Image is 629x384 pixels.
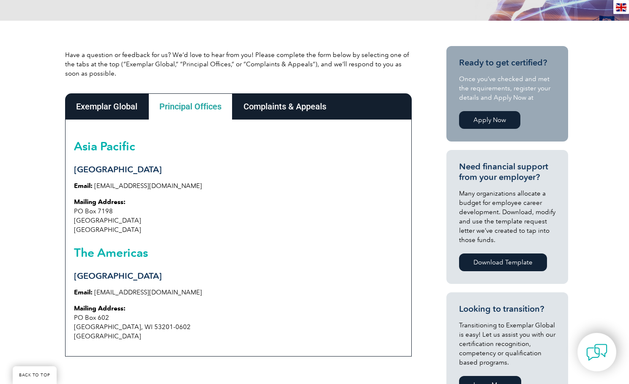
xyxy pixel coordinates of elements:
[459,304,555,314] h3: Looking to transition?
[459,253,547,271] a: Download Template
[74,164,403,175] h3: [GEOGRAPHIC_DATA]
[74,197,403,234] p: PO Box 7198 [GEOGRAPHIC_DATA] [GEOGRAPHIC_DATA]
[459,111,520,129] a: Apply Now
[74,304,403,341] p: PO Box 602 [GEOGRAPHIC_DATA], WI 53201-0602 [GEOGRAPHIC_DATA]
[74,271,403,281] h3: [GEOGRAPHIC_DATA]
[459,161,555,182] h3: Need financial support from your employer?
[74,182,93,190] strong: Email:
[616,3,626,11] img: en
[586,342,607,363] img: contact-chat.png
[74,305,126,312] strong: Mailing Address:
[459,321,555,367] p: Transitioning to Exemplar Global is easy! Let us assist you with our certification recognition, c...
[65,93,148,120] div: Exemplar Global
[94,289,202,296] a: [EMAIL_ADDRESS][DOMAIN_NAME]
[148,93,232,120] div: Principal Offices
[74,198,126,206] strong: Mailing Address:
[74,246,403,259] h2: The Americas
[74,289,93,296] strong: Email:
[13,366,57,384] a: BACK TO TOP
[94,182,202,190] a: [EMAIL_ADDRESS][DOMAIN_NAME]
[459,189,555,245] p: Many organizations allocate a budget for employee career development. Download, modify and use th...
[232,93,337,120] div: Complaints & Appeals
[459,57,555,68] h3: Ready to get certified?
[74,139,403,153] h2: Asia Pacific
[65,50,412,78] p: Have a question or feedback for us? We’d love to hear from you! Please complete the form below by...
[459,74,555,102] p: Once you’ve checked and met the requirements, register your details and Apply Now at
